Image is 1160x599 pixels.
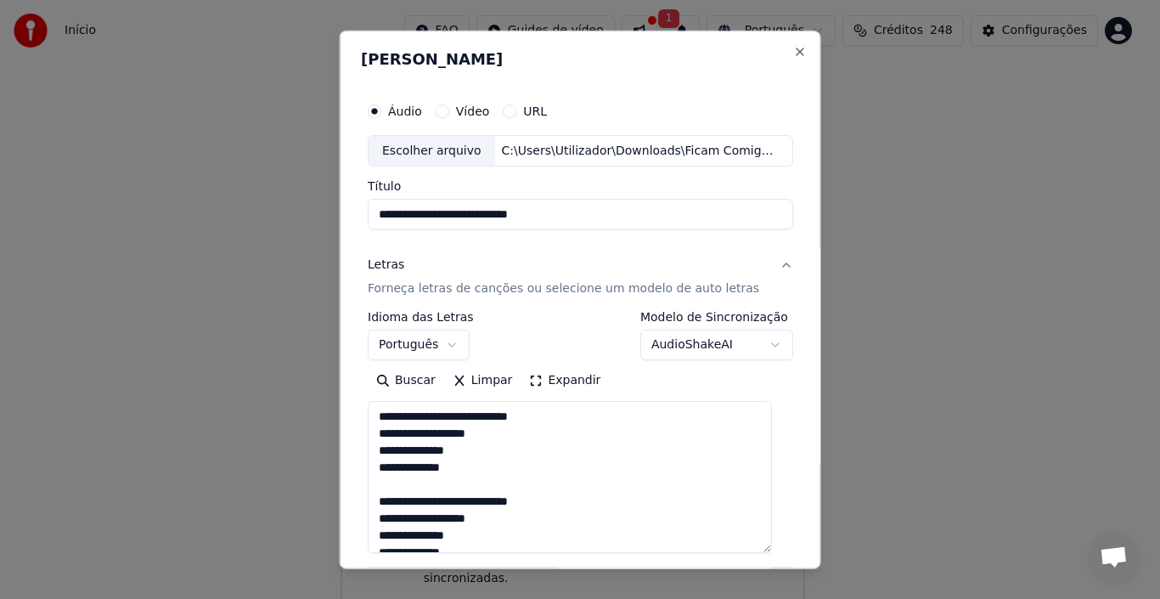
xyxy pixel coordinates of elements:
label: Título [368,180,793,192]
label: Áudio [388,105,422,116]
div: LetrasForneça letras de canções ou selecione um modelo de auto letras [368,311,793,567]
label: URL [523,105,547,116]
button: Expandir [521,367,609,394]
p: Forneça letras de canções ou selecione um modelo de auto letras [368,280,759,297]
button: LetrasForneça letras de canções ou selecione um modelo de auto letras [368,243,793,311]
div: Letras [368,257,404,274]
label: Idioma das Letras [368,311,474,323]
button: Buscar [368,367,444,394]
label: Vídeo [455,105,489,116]
div: C:\Users\Utilizador\Downloads\Ficam Comigo [PERSON_NAME].mp3 [494,142,783,159]
button: Limpar [443,367,521,394]
h2: [PERSON_NAME] [361,51,800,66]
label: Modelo de Sincronização [639,311,792,323]
div: Escolher arquivo [369,135,495,166]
